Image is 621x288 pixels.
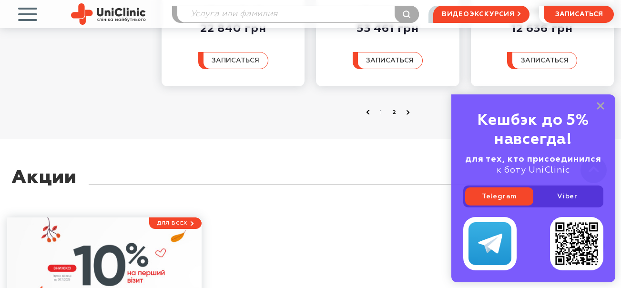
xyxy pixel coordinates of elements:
input: Услуга или фамилия [177,6,418,22]
div: к боту UniClinic [463,154,603,176]
span: записаться [212,57,259,64]
button: записаться [353,52,423,69]
button: записаться [198,52,268,69]
button: записаться [544,6,614,23]
img: Site [71,3,146,25]
div: Акции [11,167,77,203]
div: Кешбэк до 5% навсегда! [463,111,603,149]
a: Telegram [465,187,533,206]
a: видеоэкскурсия [433,6,529,23]
span: записаться [555,11,603,18]
b: для тех, кто присоединился [465,155,601,164]
a: Viber [533,187,601,206]
span: Для всех [157,220,188,226]
button: записаться [507,52,577,69]
span: видеоэкскурсия [442,6,515,22]
span: записаться [521,57,569,64]
a: 2 [390,108,399,117]
span: записаться [366,57,414,64]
